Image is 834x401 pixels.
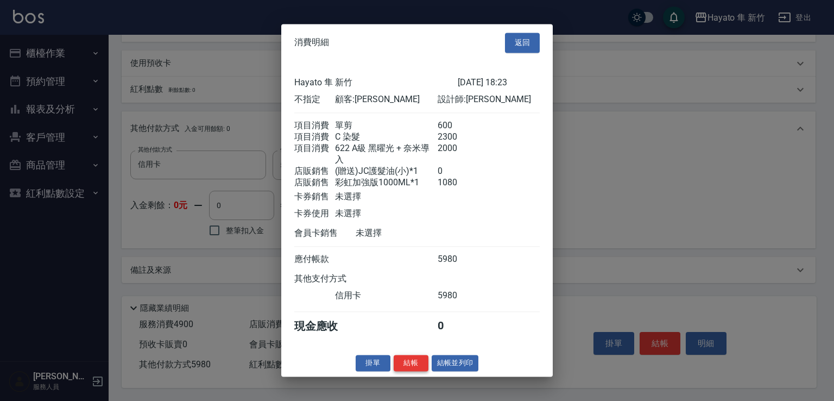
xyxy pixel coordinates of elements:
div: 卡券使用 [294,208,335,220]
div: 未選擇 [356,228,458,239]
span: 消費明細 [294,37,329,48]
button: 結帳並列印 [432,355,479,372]
div: 5980 [438,290,478,302]
div: 顧客: [PERSON_NAME] [335,94,437,105]
div: 現金應收 [294,319,356,334]
div: 1080 [438,177,478,189]
div: 其他支付方式 [294,273,376,285]
div: 店販銷售 [294,177,335,189]
div: 應付帳款 [294,254,335,265]
div: Hayato 隼 新竹 [294,77,458,89]
button: 掛單 [356,355,390,372]
button: 返回 [505,33,540,53]
div: 項目消費 [294,143,335,166]
div: 622 A級 黑曜光 + 奈米導入 [335,143,437,166]
div: 0 [438,319,478,334]
div: [DATE] 18:23 [458,77,540,89]
div: 未選擇 [335,191,437,203]
div: 0 [438,166,478,177]
div: 單剪 [335,120,437,131]
div: 600 [438,120,478,131]
div: 店販銷售 [294,166,335,177]
div: 2000 [438,143,478,166]
div: 卡券銷售 [294,191,335,203]
div: 2300 [438,131,478,143]
button: 結帳 [394,355,428,372]
div: 會員卡銷售 [294,228,356,239]
div: C 染髮 [335,131,437,143]
div: 未選擇 [335,208,437,220]
div: 項目消費 [294,120,335,131]
div: 不指定 [294,94,335,105]
div: 彩虹加強版1000ML*1 [335,177,437,189]
div: 5980 [438,254,478,265]
div: 信用卡 [335,290,437,302]
div: 設計師: [PERSON_NAME] [438,94,540,105]
div: (贈送)JC護髮油(小)*1 [335,166,437,177]
div: 項目消費 [294,131,335,143]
